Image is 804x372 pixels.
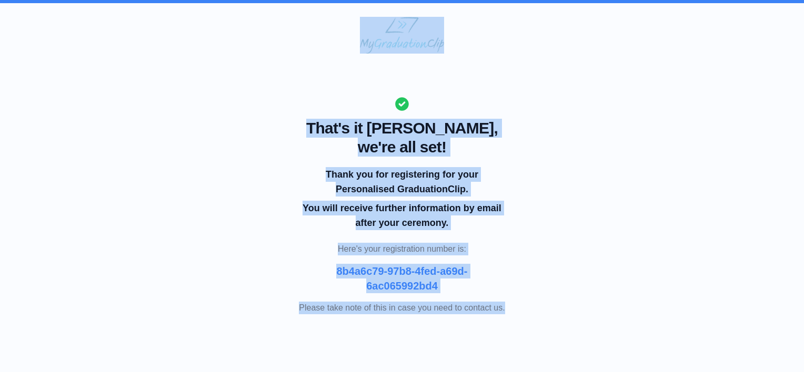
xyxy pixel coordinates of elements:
[336,265,467,292] b: 8b4a6c79-97b8-4fed-a69d-6ac065992bd4
[299,243,505,255] p: Here's your registration number is:
[299,119,505,138] span: That's it [PERSON_NAME],
[299,138,505,157] span: we're all set!
[299,302,505,314] p: Please take note of this in case you need to contact us.
[301,201,503,230] p: You will receive further information by email after your ceremony.
[301,167,503,197] p: Thank you for registering for your Personalised GraduationClip.
[360,17,444,54] img: MyGraduationClip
